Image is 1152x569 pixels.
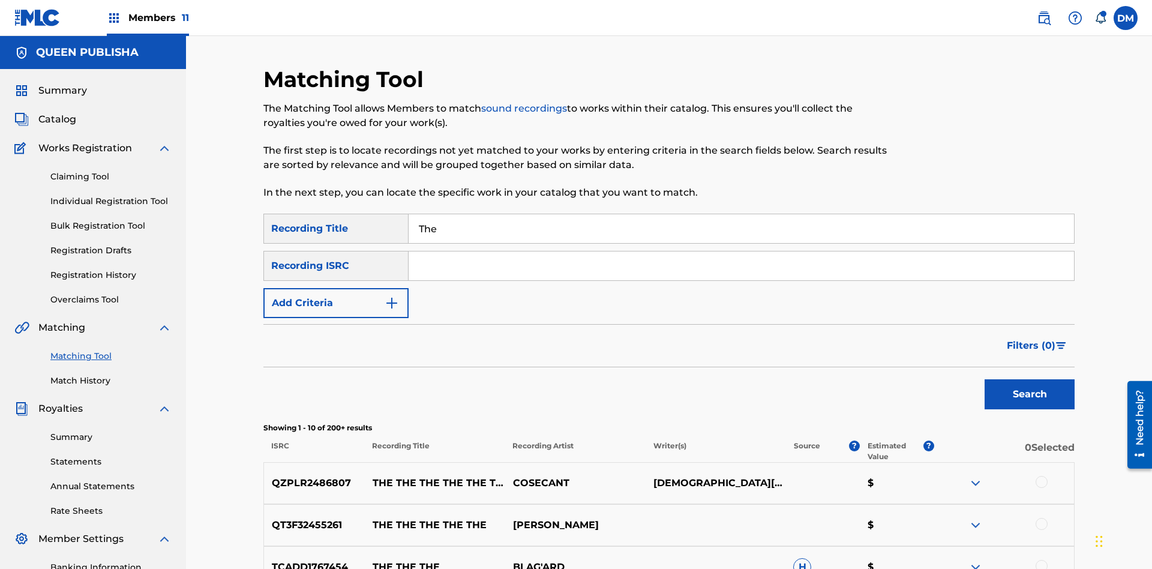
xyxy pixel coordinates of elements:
[263,423,1075,433] p: Showing 1 - 10 of 200+ results
[263,288,409,318] button: Add Criteria
[849,441,860,451] span: ?
[264,518,365,532] p: QT3F32455261
[50,505,172,517] a: Rate Sheets
[505,476,645,490] p: COSECANT
[1094,12,1106,24] div: Notifications
[38,321,85,335] span: Matching
[365,518,505,532] p: THE THE THE THE THE
[923,441,934,451] span: ?
[481,103,567,114] a: sound recordings
[860,476,934,490] p: $
[263,101,888,130] p: The Matching Tool allows Members to match to works within their catalog. This ensures you'll coll...
[50,480,172,493] a: Annual Statements
[157,402,172,416] img: expand
[1007,339,1055,353] span: Filters ( 0 )
[385,296,399,310] img: 9d2ae6d4665cec9f34b9.svg
[36,46,139,59] h5: QUEEN PUBLISHA
[968,518,983,532] img: expand
[1096,523,1103,559] div: Drag
[505,441,645,462] p: Recording Artist
[1063,6,1087,30] div: Help
[38,83,87,98] span: Summary
[38,141,132,155] span: Works Registration
[365,476,505,490] p: THE THE THE THE THE THE THE THE
[50,294,172,306] a: Overclaims Tool
[38,112,76,127] span: Catalog
[14,9,61,26] img: MLC Logo
[1037,11,1051,25] img: search
[50,220,172,232] a: Bulk Registration Tool
[1000,331,1075,361] button: Filters (0)
[128,11,189,25] span: Members
[50,244,172,257] a: Registration Drafts
[14,83,29,98] img: Summary
[14,532,29,546] img: Member Settings
[38,532,124,546] span: Member Settings
[14,141,30,155] img: Works Registration
[14,112,76,127] a: CatalogCatalog
[50,269,172,281] a: Registration History
[14,112,29,127] img: Catalog
[182,12,189,23] span: 11
[50,456,172,468] a: Statements
[1032,6,1056,30] a: Public Search
[50,431,172,444] a: Summary
[264,476,365,490] p: QZPLR2486807
[985,379,1075,409] button: Search
[1056,342,1066,349] img: filter
[934,441,1075,462] p: 0 Selected
[645,441,785,462] p: Writer(s)
[157,141,172,155] img: expand
[14,321,29,335] img: Matching
[1118,376,1152,475] iframe: Resource Center
[14,83,87,98] a: SummarySummary
[263,441,364,462] p: ISRC
[794,441,820,462] p: Source
[1092,511,1152,569] iframe: Chat Widget
[50,375,172,387] a: Match History
[50,350,172,363] a: Matching Tool
[14,402,29,416] img: Royalties
[50,195,172,208] a: Individual Registration Tool
[38,402,83,416] span: Royalties
[1114,6,1138,30] div: User Menu
[263,66,430,93] h2: Matching Tool
[263,185,888,200] p: In the next step, you can locate the specific work in your catalog that you want to match.
[505,518,645,532] p: [PERSON_NAME]
[645,476,785,490] p: [DEMOGRAPHIC_DATA][PERSON_NAME]
[157,321,172,335] img: expand
[968,476,983,490] img: expand
[868,441,923,462] p: Estimated Value
[50,170,172,183] a: Claiming Tool
[1068,11,1082,25] img: help
[263,214,1075,415] form: Search Form
[107,11,121,25] img: Top Rightsholders
[157,532,172,546] img: expand
[860,518,934,532] p: $
[14,46,29,60] img: Accounts
[263,143,888,172] p: The first step is to locate recordings not yet matched to your works by entering criteria in the ...
[364,441,505,462] p: Recording Title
